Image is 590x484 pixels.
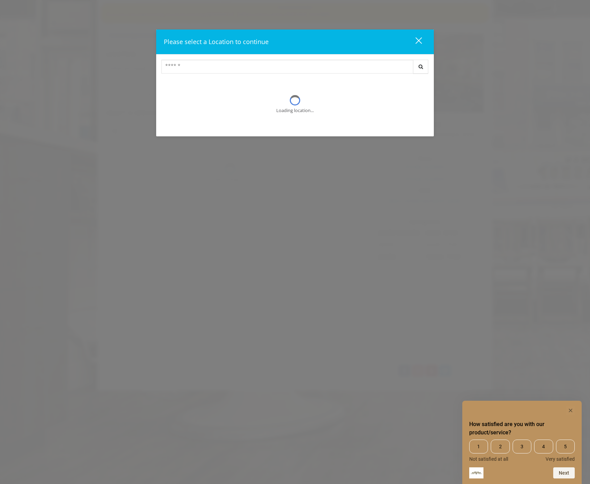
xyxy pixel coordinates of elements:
[161,60,413,74] input: Search Center
[469,420,575,437] h2: How satisfied are you with our product/service? Select an option from 1 to 5, with 1 being Not sa...
[403,35,426,49] button: close dialog
[491,440,509,453] span: 2
[469,440,575,462] div: How satisfied are you with our product/service? Select an option from 1 to 5, with 1 being Not sa...
[556,440,575,453] span: 5
[469,440,488,453] span: 1
[513,440,531,453] span: 3
[407,37,421,47] div: close dialog
[469,406,575,478] div: How satisfied are you with our product/service? Select an option from 1 to 5, with 1 being Not sa...
[417,64,425,69] i: Search button
[161,60,429,77] div: Center Select
[469,456,508,462] span: Not satisfied at all
[553,467,575,478] button: Next question
[566,406,575,415] button: Hide survey
[546,456,575,462] span: Very satisfied
[534,440,553,453] span: 4
[276,107,314,114] div: Loading location...
[164,37,269,46] span: Please select a Location to continue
